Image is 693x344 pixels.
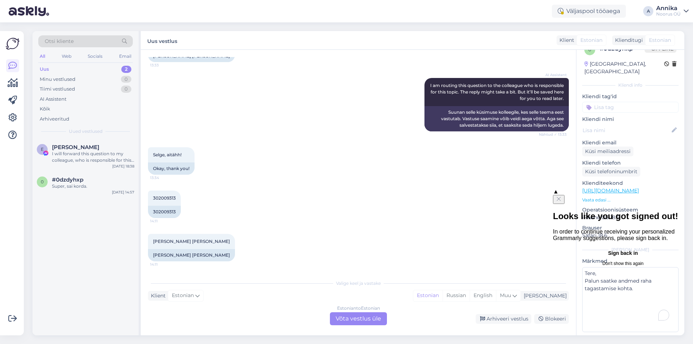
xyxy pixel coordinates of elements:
div: English [470,290,496,301]
div: Võta vestlus üle [330,312,387,325]
div: Väljaspool tööaega [552,5,626,18]
span: Selge, aitähh! [153,152,182,157]
span: #0dzdyhxp [52,177,83,183]
div: Super, sai korda. [52,183,134,190]
span: 14:11 [150,262,177,267]
div: Estonian to Estonian [337,305,380,312]
span: Estonian [172,292,194,300]
p: Klienditeekond [582,179,679,187]
div: Annika [656,5,681,11]
div: [PERSON_NAME] [521,292,567,300]
div: Socials [86,52,104,61]
div: A [643,6,653,16]
div: All [38,52,47,61]
div: Tiimi vestlused [40,86,75,93]
div: Kõik [40,105,50,113]
input: Lisa nimi [583,126,670,134]
span: Estonian [649,36,671,44]
div: Kliendi info [582,82,679,88]
span: Elen Kirjuškin [52,144,99,151]
a: AnnikaNoorus OÜ [656,5,689,17]
div: [DATE] 14:57 [112,190,134,195]
span: 0 [41,179,44,184]
p: Kliendi telefon [582,159,679,167]
div: 0 [121,76,131,83]
div: Arhiveeritud [40,116,69,123]
div: Estonian [413,290,443,301]
span: Nähtud ✓ 13:33 [539,132,567,137]
div: Klienditugi [612,36,643,44]
div: Uus [40,66,49,73]
div: Email [118,52,133,61]
div: Valige keel ja vastake [148,280,569,287]
div: 0 [121,86,131,93]
div: [DATE] 18:38 [112,164,134,169]
div: Noorus OÜ [656,11,681,17]
span: Muu [500,292,511,299]
span: AI Assistent [540,72,567,78]
div: Küsi meiliaadressi [582,147,633,156]
label: Uus vestlus [147,35,177,45]
div: 302009313 [148,206,181,218]
div: [GEOGRAPHIC_DATA], [GEOGRAPHIC_DATA] [584,60,664,75]
p: Kliendi nimi [582,116,679,123]
div: 2 [121,66,131,73]
span: Otsi kliente [45,38,74,45]
span: 14:11 [150,218,177,224]
span: 13:33 [150,62,177,68]
div: Küsi telefoninumbrit [582,167,640,177]
span: 0 [588,47,591,52]
p: Kliendi email [582,139,679,147]
div: Suunan selle küsimuse kolleegile, kes selle teema eest vastutab. Vastuse saamine võib veidi aega ... [424,106,569,131]
textarea: To enrich screen reader interactions, please activate Accessibility in Grammarly extension settings [582,267,679,332]
a: [URL][DOMAIN_NAME] [582,187,639,194]
div: [PERSON_NAME] [PERSON_NAME] [148,249,235,261]
div: Web [60,52,73,61]
div: Klient [557,36,574,44]
div: I will forward this question to my colleague, who is responsible for this. The reply will be here... [52,151,134,164]
span: [PERSON_NAME] [PERSON_NAME] [153,239,230,244]
div: AI Assistent [40,96,66,103]
div: Okay, thank you! [148,162,195,175]
div: Klient [148,292,166,300]
span: Estonian [580,36,602,44]
span: 13:34 [150,175,177,180]
span: I am routing this question to the colleague who is responsible for this topic. The reply might ta... [430,83,565,101]
span: Uued vestlused [69,128,103,135]
div: Blokeeri [534,314,569,324]
div: Arhiveeri vestlus [476,314,531,324]
div: Russian [443,290,470,301]
div: Minu vestlused [40,76,75,83]
input: Lisa tag [582,102,679,113]
span: 302009313 [153,195,176,201]
span: E [41,147,44,152]
img: Askly Logo [6,37,19,51]
p: Kliendi tag'id [582,93,679,100]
